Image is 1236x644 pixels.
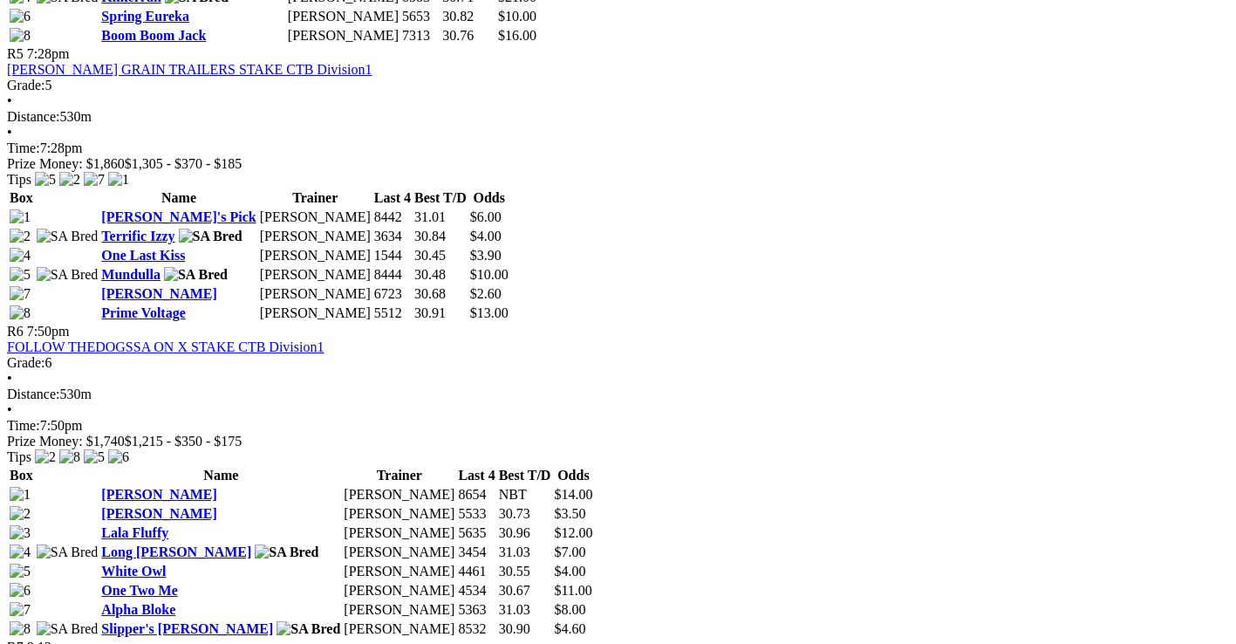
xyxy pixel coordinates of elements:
td: [PERSON_NAME] [259,228,372,245]
td: 5653 [401,8,440,25]
img: 8 [10,621,31,637]
img: 5 [10,564,31,579]
th: Best T/D [413,189,468,207]
img: 6 [10,9,31,24]
span: Grade: [7,355,45,370]
img: SA Bred [37,267,99,283]
a: Slipper's [PERSON_NAME] [101,621,273,636]
td: 30.45 [413,247,468,264]
span: $14.00 [554,487,592,502]
td: 8654 [457,486,495,504]
div: 7:28pm [7,140,1229,156]
td: 30.68 [413,285,468,303]
img: 6 [10,583,31,599]
td: [PERSON_NAME] [259,285,372,303]
th: Name [100,189,256,207]
td: 31.03 [498,601,552,619]
td: [PERSON_NAME] [343,582,455,599]
div: 6 [7,355,1229,371]
th: Odds [553,467,593,484]
a: White Owl [101,564,166,579]
a: One Last Kiss [101,248,185,263]
th: Last 4 [373,189,412,207]
td: NBT [498,486,552,504]
th: Trainer [259,189,372,207]
th: Last 4 [457,467,495,484]
img: SA Bred [255,545,318,560]
span: $8.00 [554,602,585,617]
img: 4 [10,248,31,264]
img: 2 [35,449,56,465]
td: 5533 [457,505,495,523]
td: [PERSON_NAME] [259,266,372,284]
a: Alpha Bloke [101,602,175,617]
td: 5635 [457,524,495,542]
td: 6723 [373,285,412,303]
td: 1544 [373,247,412,264]
a: [PERSON_NAME] [101,506,216,521]
span: 7:28pm [27,46,70,61]
span: Tips [7,449,31,464]
img: 2 [10,229,31,244]
span: • [7,125,12,140]
td: [PERSON_NAME] [287,8,399,25]
span: $4.00 [554,564,585,579]
span: 7:50pm [27,324,70,339]
span: $3.50 [554,506,585,521]
span: $3.90 [470,248,502,263]
td: 31.01 [413,209,468,226]
div: 7:50pm [7,418,1229,434]
span: $7.00 [554,545,585,559]
td: 5363 [457,601,495,619]
td: 30.55 [498,563,552,580]
img: SA Bred [37,229,99,244]
td: 30.91 [413,305,468,322]
span: $6.00 [470,209,502,224]
td: 4534 [457,582,495,599]
a: Terrific Izzy [101,229,174,243]
a: [PERSON_NAME] [101,487,216,502]
td: 30.90 [498,620,552,638]
span: $4.60 [554,621,585,636]
span: Time: [7,418,40,433]
td: [PERSON_NAME] [343,544,455,561]
a: [PERSON_NAME] [101,286,216,301]
th: Trainer [343,467,455,484]
span: • [7,371,12,386]
a: Prime Voltage [101,305,185,320]
span: $13.00 [470,305,509,320]
img: 5 [10,267,31,283]
span: Distance: [7,109,59,124]
img: 8 [59,449,80,465]
td: 8442 [373,209,412,226]
img: 6 [108,449,129,465]
td: 30.67 [498,582,552,599]
td: 30.48 [413,266,468,284]
th: Best T/D [498,467,552,484]
a: Lala Fluffy [101,525,168,540]
td: 30.73 [498,505,552,523]
td: [PERSON_NAME] [287,27,399,45]
span: Box [10,468,33,483]
a: Mundulla [101,267,160,282]
a: Long [PERSON_NAME] [101,545,251,559]
th: Name [100,467,341,484]
img: 3 [10,525,31,541]
span: Distance: [7,387,59,401]
td: 3454 [457,544,495,561]
td: [PERSON_NAME] [343,601,455,619]
div: 530m [7,387,1229,402]
div: 530m [7,109,1229,125]
div: 5 [7,78,1229,93]
span: $1,215 - $350 - $175 [125,434,242,449]
td: 5512 [373,305,412,322]
img: 7 [10,602,31,618]
img: 5 [84,449,105,465]
span: • [7,402,12,417]
td: 3634 [373,228,412,245]
td: [PERSON_NAME] [343,620,455,638]
span: $4.00 [470,229,502,243]
a: [PERSON_NAME] GRAIN TRAILERS STAKE CTB Division1 [7,62,372,77]
span: • [7,93,12,108]
img: 1 [108,172,129,188]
